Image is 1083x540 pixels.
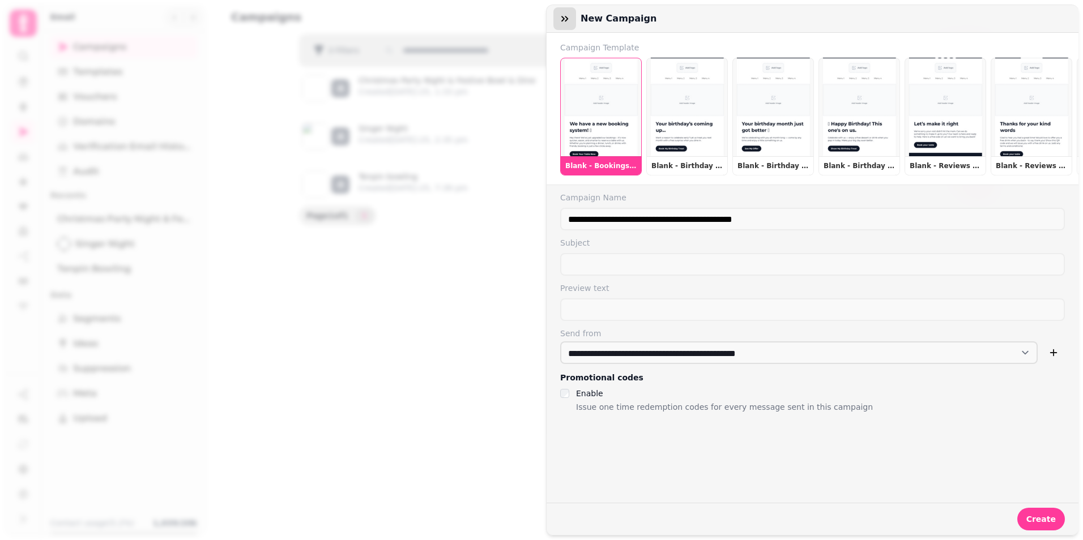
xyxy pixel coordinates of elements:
[560,282,1065,294] label: Preview text
[824,161,895,170] p: Blank - Birthday [DATE]
[910,161,981,170] p: Blank - Reviews Negative = internal resolution
[560,192,1065,203] label: Campaign Name
[991,58,1072,175] button: Blank - Reviews Positive = push to Google
[576,400,873,414] p: Issue one time redemption codes for every message sent in this campaign
[560,58,642,175] button: Blank - Bookings New system go-live announcement
[737,161,809,170] p: Blank - Birthday This Month
[646,58,728,175] button: Blank - Birthday Next Month
[560,328,1065,339] label: Send from
[581,12,661,25] h3: New campaign
[547,42,1078,53] label: Campaign Template
[560,371,643,384] legend: Promotional codes
[651,161,723,170] p: Blank - Birthday Next Month
[1026,515,1056,523] span: Create
[996,161,1067,170] p: Blank - Reviews Positive = push to Google
[576,389,603,398] label: Enable
[565,161,637,170] p: Blank - Bookings New system go-live announcement
[560,237,1065,248] label: Subject
[1017,508,1065,530] button: Create
[732,58,814,175] button: Blank - Birthday This Month
[818,58,900,175] button: Blank - Birthday [DATE]
[905,58,986,175] button: Blank - Reviews Negative = internal resolution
